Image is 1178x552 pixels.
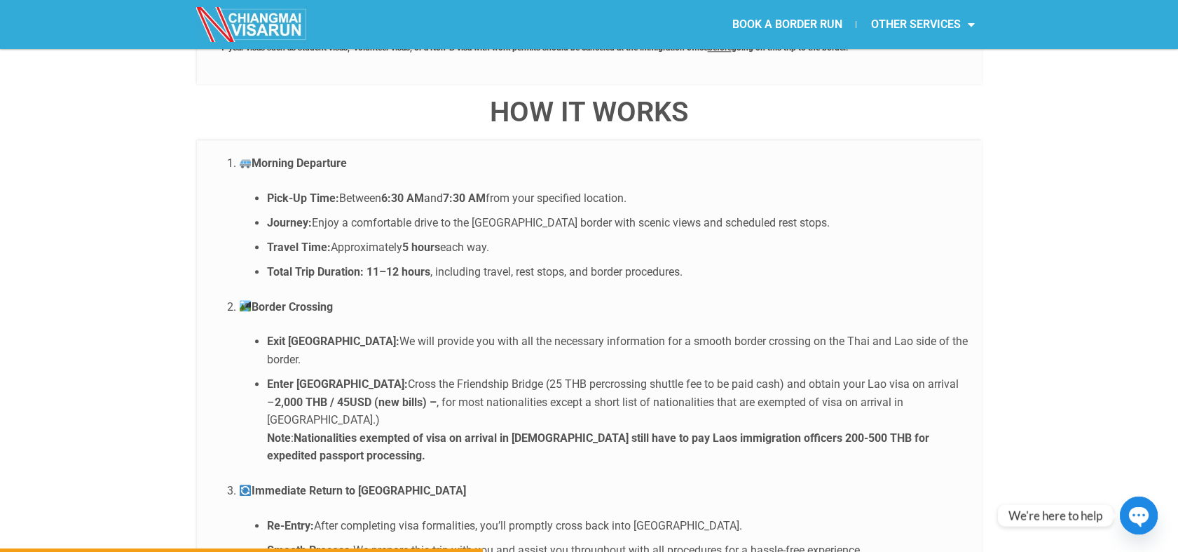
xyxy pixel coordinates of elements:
strong: 11–12 hours [367,265,430,278]
u: before [708,43,732,53]
strong: 2,000 THB / 45USD (new bills) – [275,396,437,409]
a: OTHER SERVICES [856,8,988,41]
li: We will provide you with all the necessary information for a smooth border crossing on the Thai a... [267,332,968,368]
nav: Menu [589,8,988,41]
h4: How It Works [197,98,982,126]
span: , including travel, rest stops, and border procedures. [430,265,683,278]
strong: Re-Entry: [267,519,314,532]
span: going on this trip to the border. [732,43,848,53]
strong: Note [267,431,291,445]
span: 1-year visas such as student visas, volunteer visas, or a Non-B visa with work permits should be ... [220,43,708,53]
li: Between and from your specified location. [267,189,968,208]
strong: 5 hours [402,241,440,254]
strong: Nationalities exempted of visa on arrival in [DEMOGRAPHIC_DATA] still have to pay Laos immigratio... [267,431,929,463]
img: 🏞️ [240,300,251,311]
strong: Enter [GEOGRAPHIC_DATA]: [267,377,408,391]
strong: Journey: [267,216,312,229]
img: 🚐 [240,157,251,168]
li: Enjoy a comfortable drive to the [GEOGRAPHIC_DATA] border with scenic views and scheduled rest st... [267,214,968,232]
strong: Travel Time: [267,241,331,254]
strong: Total Trip Duration: [267,265,364,278]
img: 🔄 [240,485,251,496]
a: BOOK A BORDER RUN [718,8,856,41]
strong: Border Crossing [239,300,333,314]
strong: Morning Departure [239,156,347,170]
span: each way. [440,241,489,254]
li: After completing visa formalities, you’ll promptly cross back into [GEOGRAPHIC_DATA]. [267,517,968,535]
strong: Immediate Return to [GEOGRAPHIC_DATA] [239,484,466,497]
span: Approximately [331,241,402,254]
strong: Pick-Up Time: [267,191,339,205]
strong: 7:30 AM [443,191,486,205]
li: Cross the Friendship Bridge (25 THB percrossing shuttle fee to be paid cash) and obtain your Lao ... [267,375,968,465]
strong: Exit [GEOGRAPHIC_DATA]: [267,335,399,348]
strong: 6:30 AM [381,191,424,205]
